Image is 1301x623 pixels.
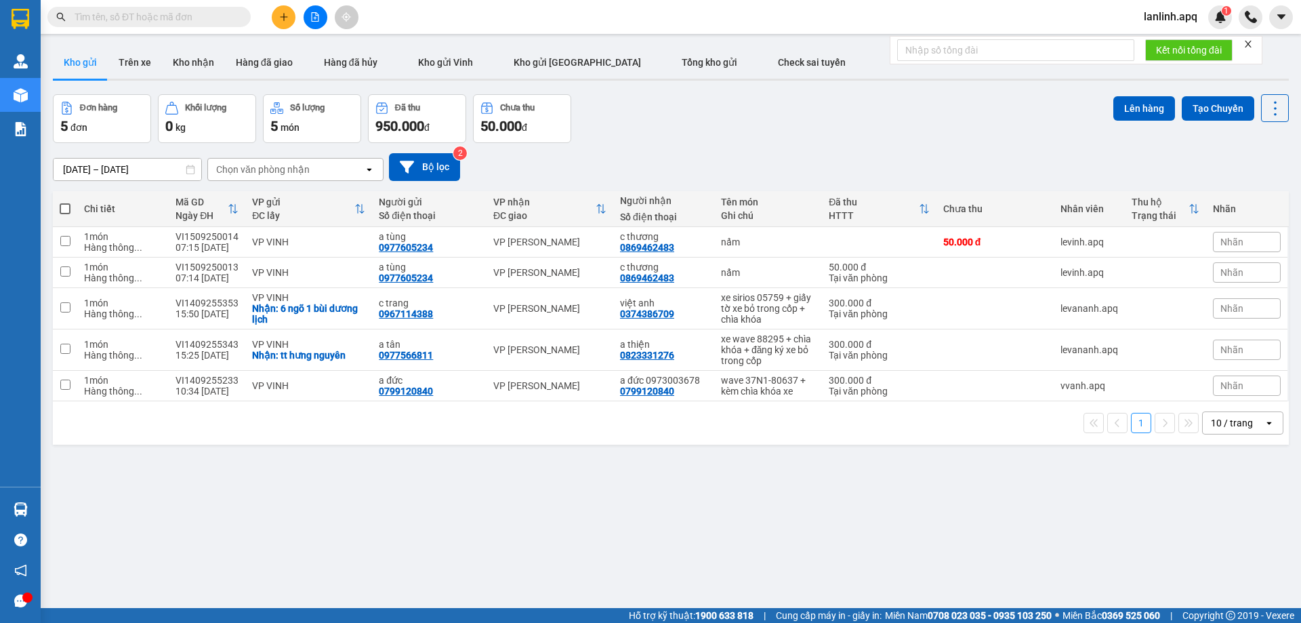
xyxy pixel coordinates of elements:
[75,9,234,24] input: Tìm tên, số ĐT hoặc mã đơn
[829,375,930,386] div: 300.000 đ
[473,94,571,143] button: Chưa thu50.000đ
[175,339,239,350] div: VI1409255343
[175,231,239,242] div: VI1509250014
[335,5,358,29] button: aim
[379,262,480,273] div: a tùng
[1060,303,1118,314] div: levananh.apq
[493,344,606,355] div: VP [PERSON_NAME]
[364,164,375,175] svg: open
[245,191,372,227] th: Toggle SortBy
[829,298,930,308] div: 300.000 đ
[776,608,882,623] span: Cung cấp máy in - giấy in:
[175,308,239,319] div: 15:50 [DATE]
[14,54,28,68] img: warehouse-icon
[493,197,596,207] div: VP nhận
[56,12,66,22] span: search
[84,386,162,397] div: Hàng thông thường
[1060,380,1118,391] div: vvanh.apq
[829,273,930,283] div: Tại văn phòng
[620,262,707,273] div: c thương
[252,267,365,278] div: VP VINH
[1062,608,1160,623] span: Miền Bắc
[1145,39,1233,61] button: Kết nối tổng đài
[134,273,142,283] span: ...
[252,210,354,221] div: ĐC lấy
[493,303,606,314] div: VP [PERSON_NAME]
[620,298,707,308] div: việt anh
[1170,608,1172,623] span: |
[1224,6,1228,16] span: 1
[620,339,707,350] div: a thiện
[252,380,365,391] div: VP VINH
[620,242,674,253] div: 0869462483
[822,191,936,227] th: Toggle SortBy
[829,308,930,319] div: Tại văn phòng
[379,298,480,308] div: c trang
[480,118,522,134] span: 50.000
[368,94,466,143] button: Đã thu950.000đ
[424,122,430,133] span: đ
[1133,8,1208,25] span: lanlinh.apq
[324,57,377,68] span: Hàng đã hủy
[263,94,361,143] button: Số lượng5món
[162,46,225,79] button: Kho nhận
[310,12,320,22] span: file-add
[252,237,365,247] div: VP VINH
[721,210,815,221] div: Ghi chú
[721,197,815,207] div: Tên món
[158,94,256,143] button: Khối lượng0kg
[304,5,327,29] button: file-add
[493,380,606,391] div: VP [PERSON_NAME]
[1220,237,1243,247] span: Nhãn
[379,339,480,350] div: a tân
[134,350,142,361] span: ...
[134,386,142,397] span: ...
[514,57,641,68] span: Kho gửi [GEOGRAPHIC_DATA]
[620,350,674,361] div: 0823331276
[721,375,815,397] div: wave 37N1-80637 + kèm chìa khóa xe
[14,564,27,577] span: notification
[290,103,325,113] div: Số lượng
[270,118,278,134] span: 5
[175,386,239,397] div: 10:34 [DATE]
[165,118,173,134] span: 0
[1132,197,1189,207] div: Thu hộ
[493,267,606,278] div: VP [PERSON_NAME]
[943,237,1047,247] div: 50.000 đ
[379,375,480,386] div: a đức
[84,350,162,361] div: Hàng thông thường
[493,237,606,247] div: VP [PERSON_NAME]
[175,122,186,133] span: kg
[620,375,707,386] div: a đức 0973003678
[620,308,674,319] div: 0374386709
[829,197,919,207] div: Đã thu
[216,163,310,176] div: Chọn văn phòng nhận
[1245,11,1257,23] img: phone-icon
[695,610,753,621] strong: 1900 633 818
[1060,237,1118,247] div: levinh.apq
[175,262,239,273] div: VI1509250013
[379,273,433,283] div: 0977605234
[1102,610,1160,621] strong: 0369 525 060
[620,273,674,283] div: 0869462483
[721,292,815,325] div: xe sirios 05759 + giấy tờ xe bỏ trong cốp + chìa khóa
[379,197,480,207] div: Người gửi
[169,191,245,227] th: Toggle SortBy
[185,103,226,113] div: Khối lượng
[14,595,27,607] span: message
[53,94,151,143] button: Đơn hàng5đơn
[620,386,674,397] div: 0799120840
[84,273,162,283] div: Hàng thông thường
[1213,203,1281,214] div: Nhãn
[1132,210,1189,221] div: Trạng thái
[14,534,27,546] span: question-circle
[522,122,527,133] span: đ
[1220,267,1243,278] span: Nhãn
[1243,39,1253,49] span: close
[175,273,239,283] div: 07:14 [DATE]
[379,242,433,253] div: 0977605234
[84,375,162,386] div: 1 món
[84,308,162,319] div: Hàng thông thường
[252,292,365,303] div: VP VINH
[829,386,930,397] div: Tại văn phòng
